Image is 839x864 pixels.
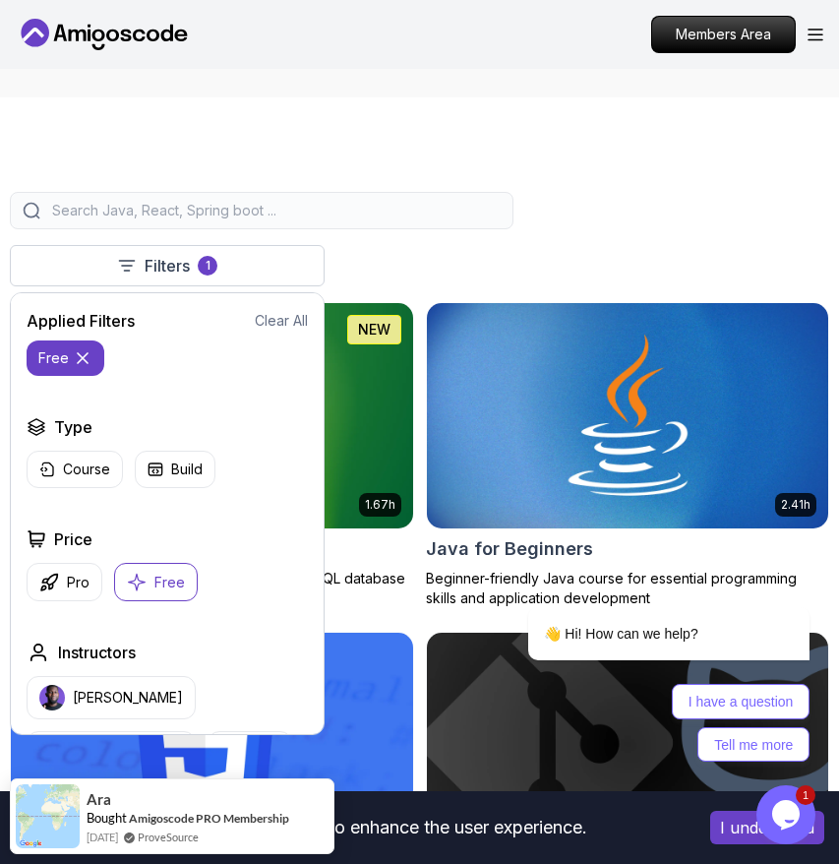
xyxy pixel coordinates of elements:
[39,685,65,710] img: instructor img
[54,527,92,551] h2: Price
[87,810,127,826] span: Bought
[73,688,183,708] p: [PERSON_NAME]
[427,303,829,528] img: Java for Beginners card
[135,451,215,488] button: Build
[465,452,819,775] iframe: chat widget
[38,348,69,368] p: free
[27,340,104,376] button: free
[145,254,190,278] p: Filters
[58,641,136,664] h2: Instructors
[15,806,681,849] div: This website uses cookies to enhance the user experience.
[206,258,210,274] p: 1
[114,563,198,601] button: Free
[808,29,823,41] button: Open Menu
[426,535,593,563] h2: Java for Beginners
[10,245,325,286] button: Filters1
[427,633,829,858] img: Git & GitHub Fundamentals card
[171,460,203,479] p: Build
[426,302,830,608] a: Java for Beginners card2.41hJava for BeginnersBeginner-friendly Java course for essential program...
[365,497,395,513] p: 1.67h
[87,829,118,845] span: [DATE]
[27,451,123,488] button: Course
[426,569,830,608] p: Beginner-friendly Java course for essential programming skills and application development
[138,829,199,845] a: ProveSource
[87,791,111,808] span: Ara
[16,784,80,848] img: provesource social proof notification image
[756,785,819,844] iframe: chat widget
[129,811,289,826] a: Amigoscode PRO Membership
[67,573,90,592] p: Pro
[358,320,390,339] p: NEW
[208,731,292,774] button: instructor imgAbz
[710,811,824,844] button: Accept cookies
[63,460,110,479] p: Course
[27,676,196,719] button: instructor img[PERSON_NAME]
[27,731,196,774] button: instructor img[PERSON_NAME]
[48,201,501,220] input: Search Java, React, Spring boot ...
[27,309,135,333] h2: Applied Filters
[54,415,92,439] h2: Type
[11,633,413,858] img: CSS Essentials card
[652,17,795,52] p: Members Area
[154,573,185,592] p: Free
[255,311,308,331] button: Clear All
[651,16,796,53] a: Members Area
[27,563,102,601] button: Pro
